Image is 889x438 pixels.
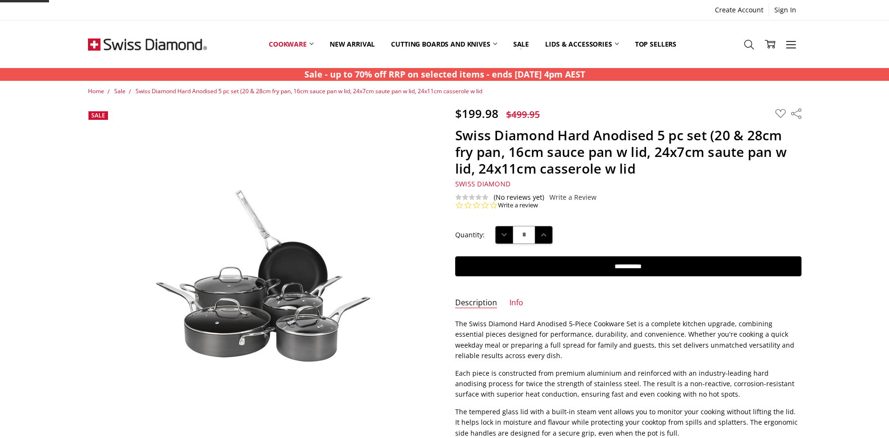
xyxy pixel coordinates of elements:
[455,319,801,361] p: The Swiss Diamond Hard Anodised 5-Piece Cookware Set is a complete kitchen upgrade, combining ess...
[261,23,322,65] a: Cookware
[549,194,596,201] a: Write a Review
[537,23,626,65] a: Lids & Accessories
[91,111,105,119] span: Sale
[322,23,383,65] a: New arrival
[455,230,485,240] label: Quantity:
[710,3,769,17] a: Create Account
[498,201,538,210] a: Write a review
[455,368,801,400] p: Each piece is constructed from premium aluminium and reinforced with an industry-leading hard ano...
[136,87,482,95] a: Swiss Diamond Hard Anodised 5 pc set (20 & 28cm fry pan, 16cm sauce pan w lid, 24x7cm saute pan w...
[494,194,544,201] span: (No reviews yet)
[506,108,540,121] span: $499.95
[505,23,537,65] a: Sale
[455,127,801,177] h1: Swiss Diamond Hard Anodised 5 pc set (20 & 28cm fry pan, 16cm sauce pan w lid, 24x7cm saute pan w...
[88,87,104,95] a: Home
[509,298,523,309] a: Info
[455,179,510,188] span: Swiss Diamond
[455,298,497,309] a: Description
[627,23,684,65] a: Top Sellers
[383,23,505,65] a: Cutting boards and knives
[88,20,207,68] img: Free Shipping On Every Order
[114,87,126,95] a: Sale
[769,3,801,17] a: Sign In
[455,106,498,121] span: $199.98
[304,68,585,80] strong: Sale - up to 70% off RRP on selected items - ends [DATE] 4pm AEST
